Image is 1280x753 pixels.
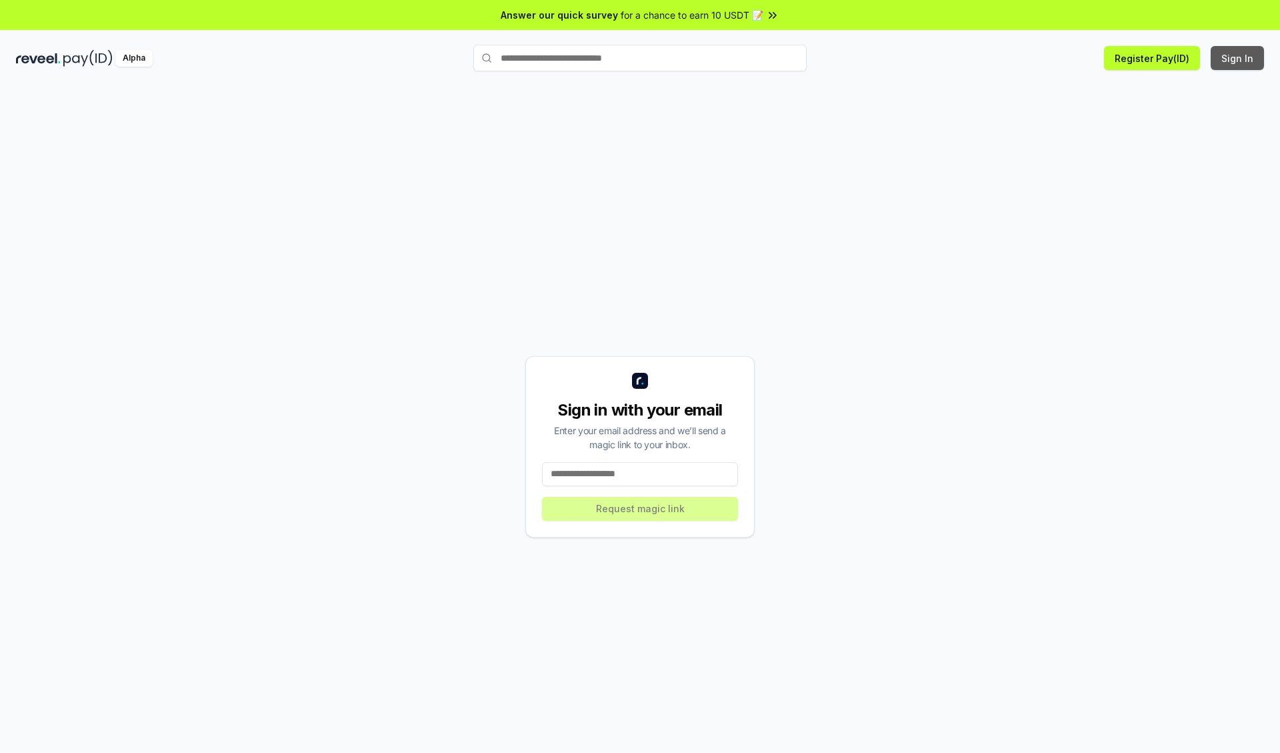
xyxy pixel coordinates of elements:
[115,50,153,67] div: Alpha
[632,373,648,389] img: logo_small
[621,8,763,22] span: for a chance to earn 10 USDT 📝
[542,424,738,452] div: Enter your email address and we’ll send a magic link to your inbox.
[1211,46,1264,70] button: Sign In
[501,8,618,22] span: Answer our quick survey
[1104,46,1200,70] button: Register Pay(ID)
[542,400,738,421] div: Sign in with your email
[63,50,113,67] img: pay_id
[16,50,61,67] img: reveel_dark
